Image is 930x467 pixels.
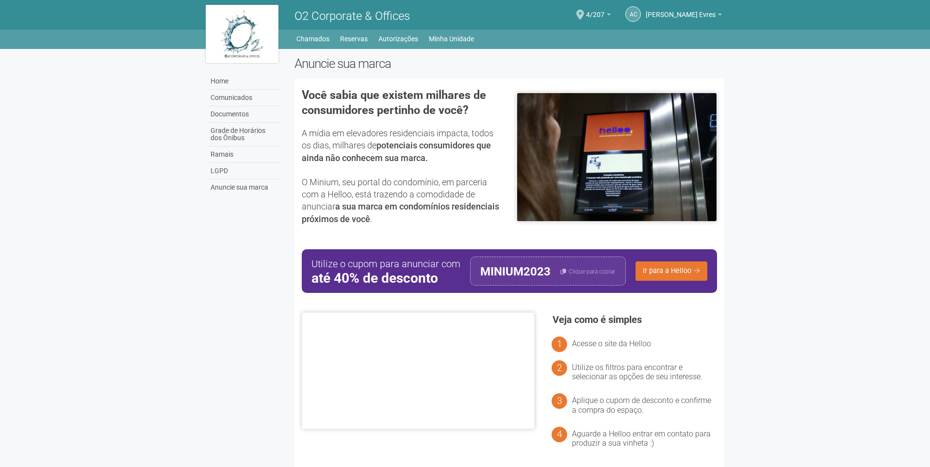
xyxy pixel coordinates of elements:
[208,179,280,195] a: Anuncie sua marca
[208,90,280,106] a: Comunicados
[302,140,491,162] strong: potenciais consumidores que ainda não conhecem sua marca.
[553,315,717,324] h3: Veja como é simples
[429,32,474,46] a: Minha Unidade
[208,163,280,179] a: LGPD
[480,257,551,285] div: MINIUM2023
[340,32,368,46] a: Reservas
[294,56,725,71] h2: Anuncie sua marca
[646,1,716,18] span: Armando Conceição Evres
[646,12,722,20] a: [PERSON_NAME] Evres
[302,88,502,117] h3: Você sabia que existem milhares de consumidores pertinho de você?
[625,6,641,22] a: AC
[311,257,460,286] div: Utilize o cupom para anunciar com
[572,396,717,414] li: Aplique o cupom de desconto e confirme a compra do espaço.
[517,93,717,222] img: helloo-1.jpeg
[636,261,707,281] a: Ir para a Helloo
[294,9,410,23] span: O2 Corporate & Offices
[560,257,615,285] button: Clique para copiar
[586,12,611,20] a: 4/207
[296,32,329,46] a: Chamados
[302,127,502,225] p: A mídia em elevadores residenciais impacta, todos os dias, milhares de O Minium, seu portal do co...
[586,1,604,18] span: 4/207
[206,5,278,63] img: logo.jpg
[302,201,499,224] strong: a sua marca em condomínios residenciais próximos de você
[208,123,280,146] a: Grade de Horários dos Ônibus
[208,146,280,163] a: Ramais
[208,73,280,90] a: Home
[572,339,717,348] li: Acesse o site da Helloo
[311,271,460,286] strong: até 40% de desconto
[572,429,717,448] li: Aguarde a Helloo entrar em contato para produzir a sua vinheta :)
[572,363,717,381] li: Utilize os filtros para encontrar e selecionar as opções de seu interesse.
[208,106,280,123] a: Documentos
[378,32,418,46] a: Autorizações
